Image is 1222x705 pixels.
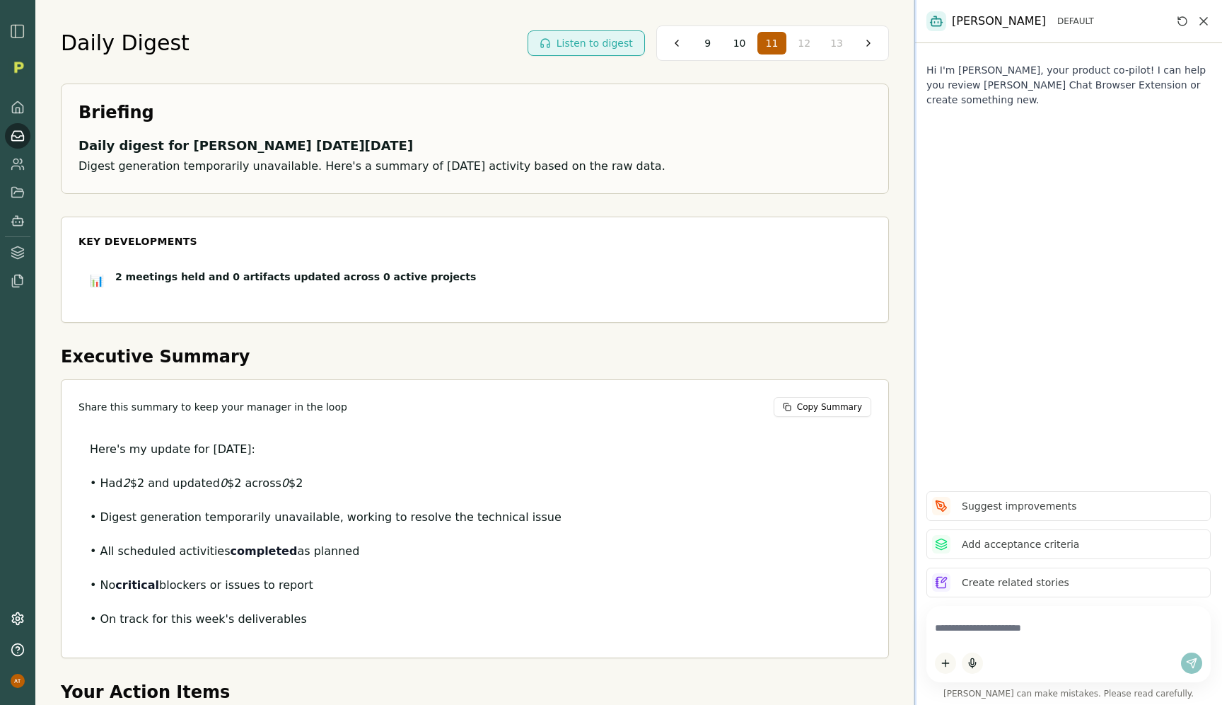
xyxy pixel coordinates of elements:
[90,609,860,629] p: • On track for this week's deliverables
[774,397,871,417] button: Copy Summary
[90,474,860,493] p: • Had $2 and updated $2 across $2
[9,23,26,40] img: sidebar
[61,345,889,368] h2: Executive Summary
[962,499,1077,514] p: Suggest improvements
[1052,16,1100,27] button: DEFAULT
[90,575,860,595] p: • No blockers or issues to report
[78,138,413,153] span: Daily digest for [PERSON_NAME] [DATE][DATE]
[926,688,1211,699] span: [PERSON_NAME] can make mistakes. Please read carefully.
[281,476,289,490] em: 0
[935,653,956,674] button: Add content to chat
[528,30,645,56] button: Listen to digest
[8,57,29,78] img: Organization logo
[766,36,779,50] span: 11
[830,36,843,50] span: 13
[61,681,889,704] h2: Your Action Items
[926,568,1211,597] button: Create related stories
[1174,13,1191,30] button: Clear context
[231,544,298,558] strong: completed
[220,476,227,490] em: 0
[123,476,130,490] em: 2
[78,101,871,124] h2: Briefing
[115,271,801,284] h4: 2 meetings held and 0 artifacts updated across 0 active projects
[11,674,25,688] img: profile
[733,36,746,50] span: 10
[78,234,871,248] h2: Key Developments
[926,491,1211,521] button: Suggest improvements
[115,578,159,592] strong: critical
[798,36,810,50] span: 12
[694,32,722,55] button: 9
[78,156,871,176] p: Digest generation temporarily unavailable. Here's a summary of [DATE] activity based on the raw d...
[1181,653,1202,674] button: Send message
[952,13,1046,30] span: [PERSON_NAME]
[704,36,711,50] span: 9
[5,637,30,663] button: Help
[78,400,347,414] p: Share this summary to keep your manager in the loop
[90,440,860,459] p: Here's my update for [DATE]:
[962,575,1069,590] p: Create related stories
[757,32,787,55] button: 11
[1197,14,1211,28] button: Close chat
[90,541,860,561] p: • All scheduled activities as planned
[725,32,755,55] button: 10
[61,30,190,56] h1: Daily Digest
[90,508,860,527] p: • Digest generation temporarily unavailable, working to resolve the technical issue
[962,653,983,674] button: Start dictation
[90,273,104,290] div: 📊
[926,63,1211,108] p: Hi I'm [PERSON_NAME], your product co-pilot! I can help you review [PERSON_NAME] Chat Browser Ext...
[926,529,1211,559] button: Add acceptance criteria
[962,537,1079,552] p: Add acceptance criteria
